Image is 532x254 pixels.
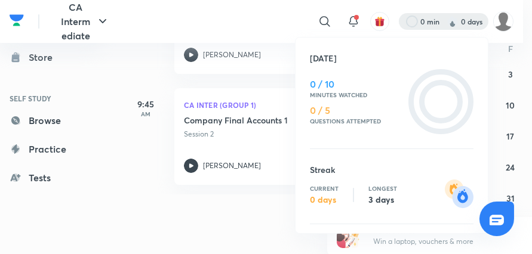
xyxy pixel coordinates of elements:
p: Longest [368,185,397,192]
img: streak [445,179,473,208]
p: 0 days [310,194,339,205]
p: 3 days [368,194,397,205]
p: Current [310,185,339,192]
h5: Streak [310,163,473,176]
p: Questions attempted [310,117,404,125]
h5: [DATE] [310,52,473,64]
h4: 0 / 5 [310,106,404,115]
h4: 0 / 10 [310,79,404,89]
p: Minutes watched [310,91,404,98]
